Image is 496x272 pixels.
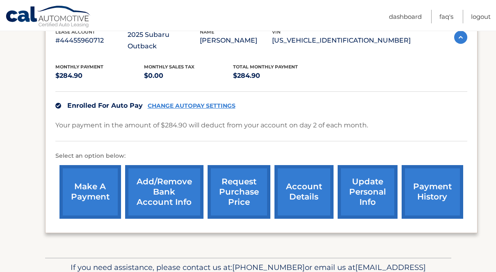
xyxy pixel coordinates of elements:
[55,151,467,161] p: Select an option below:
[144,70,233,82] p: $0.00
[233,64,298,70] span: Total Monthly Payment
[55,64,103,70] span: Monthly Payment
[389,10,422,23] a: Dashboard
[59,165,121,219] a: make a payment
[55,70,144,82] p: $284.90
[471,10,491,23] a: Logout
[144,64,194,70] span: Monthly sales Tax
[67,102,143,109] span: Enrolled For Auto Pay
[200,29,214,35] span: name
[200,35,272,46] p: [PERSON_NAME]
[55,29,95,35] span: lease account
[55,120,368,131] p: Your payment in the amount of $284.90 will deduct from your account on day 2 of each month.
[454,31,467,44] img: accordion-active.svg
[125,165,203,219] a: Add/Remove bank account info
[148,102,235,109] a: CHANGE AUTOPAY SETTINGS
[233,70,322,82] p: $284.90
[338,165,398,219] a: update personal info
[272,35,411,46] p: [US_VEHICLE_IDENTIFICATION_NUMBER]
[402,165,463,219] a: payment history
[439,10,453,23] a: FAQ's
[208,165,270,219] a: request purchase price
[274,165,334,219] a: account details
[128,29,200,52] p: 2025 Subaru Outback
[55,103,61,109] img: check.svg
[55,35,128,46] p: #44455960712
[272,29,281,35] span: vin
[5,5,91,29] a: Cal Automotive
[232,263,305,272] span: [PHONE_NUMBER]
